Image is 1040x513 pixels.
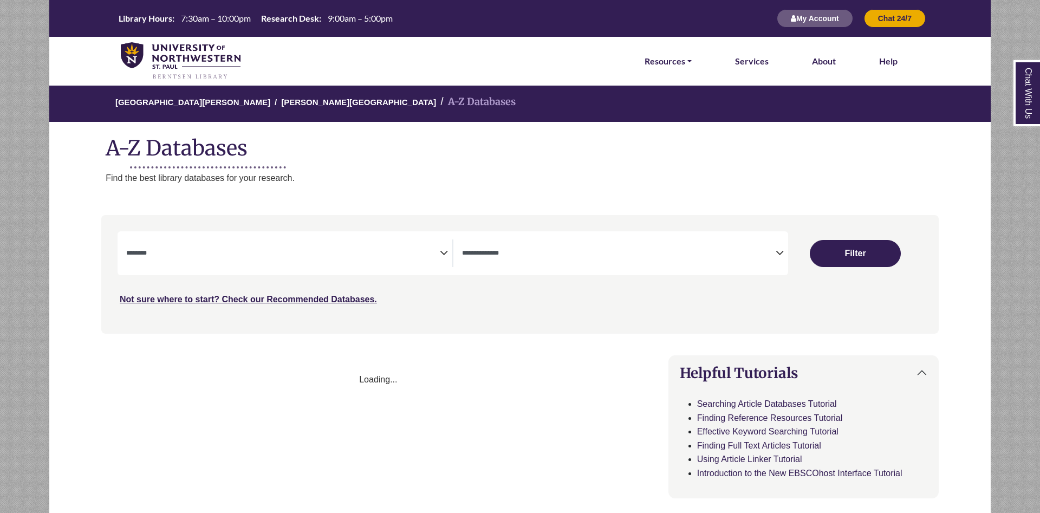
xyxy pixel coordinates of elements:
[812,54,836,68] a: About
[777,9,853,28] button: My Account
[120,295,377,304] a: Not sure where to start? Check our Recommended Databases.
[645,54,692,68] a: Resources
[106,171,991,185] p: Find the best library databases for your research.
[101,373,655,387] div: Loading...
[697,454,802,464] a: Using Article Linker Tutorial
[281,96,436,107] a: [PERSON_NAME][GEOGRAPHIC_DATA]
[697,413,843,423] a: Finding Reference Resources Tutorial
[115,96,270,107] a: [GEOGRAPHIC_DATA][PERSON_NAME]
[257,12,322,24] th: Research Desk:
[126,250,440,258] textarea: Filter
[114,12,175,24] th: Library Hours:
[462,250,776,258] textarea: Filter
[864,9,926,28] button: Chat 24/7
[121,42,240,80] img: library_home
[669,356,938,390] button: Helpful Tutorials
[436,94,516,110] li: A-Z Databases
[181,13,251,23] span: 7:30am – 10:00pm
[328,13,393,23] span: 9:00am – 5:00pm
[777,14,853,23] a: My Account
[697,441,821,450] a: Finding Full Text Articles Tutorial
[49,127,991,160] h1: A-Z Databases
[697,427,838,436] a: Effective Keyword Searching Tutorial
[697,469,902,478] a: Introduction to the New EBSCOhost Interface Tutorial
[114,12,397,23] table: Hours Today
[114,12,397,25] a: Hours Today
[879,54,898,68] a: Help
[864,14,926,23] a: Chat 24/7
[735,54,769,68] a: Services
[49,85,991,122] nav: breadcrumb
[810,240,901,267] button: Submit for Search Results
[101,215,939,333] nav: Search filters
[697,399,837,408] a: Searching Article Databases Tutorial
